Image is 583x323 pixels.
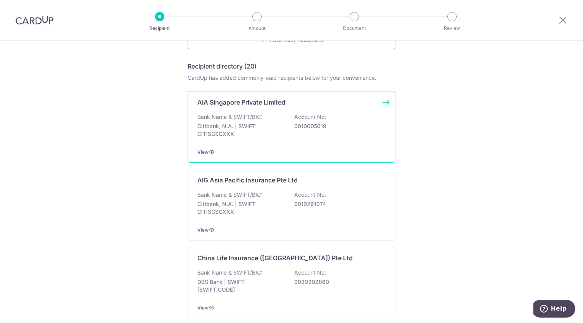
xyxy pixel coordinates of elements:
[294,269,326,277] p: Account No:
[197,269,262,277] p: Bank Name & SWIFT/BIC:
[197,305,209,311] a: View
[197,122,284,138] p: Citibank, N.A. | SWIFT: CITISGSGXXX
[197,98,285,107] p: AIA Singapore Private Limited
[326,24,383,32] p: Document
[197,113,262,121] p: Bank Name & SWIFT/BIC:
[294,191,326,199] p: Account No:
[228,24,286,32] p: Amount
[423,24,481,32] p: Review
[533,300,575,319] iframe: Opens a widget where you can find more information
[197,175,298,185] p: AIG Asia Pacific Insurance Pte Ltd
[188,74,395,82] div: CardUp has added commonly-paid recipients below for your convenience.
[131,24,188,32] p: Recipient
[197,278,284,294] p: DBS Bank | SWIFT: [SWIFT_CODE]
[294,122,381,130] p: 0010005019
[197,191,262,199] p: Bank Name & SWIFT/BIC:
[294,278,381,286] p: 0039302860
[197,253,353,263] p: China Life Insurance ([GEOGRAPHIC_DATA]) Pte Ltd
[16,15,53,25] img: CardUp
[294,113,326,121] p: Account No:
[197,227,209,233] a: View
[197,200,284,216] p: Citibank, N.A. | SWIFT: CITISGSGXXX
[294,200,381,208] p: 0010261074
[197,149,209,155] a: View
[188,62,257,71] h5: Recipient directory (20)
